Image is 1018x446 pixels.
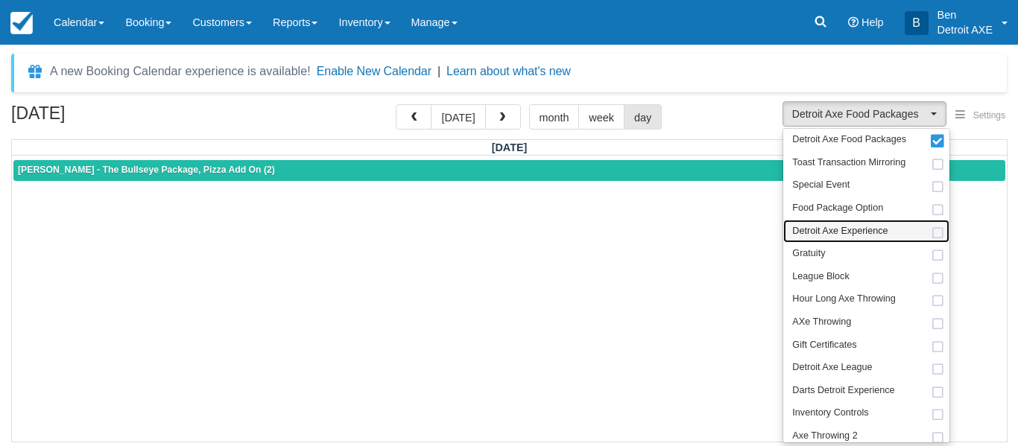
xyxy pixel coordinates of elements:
span: League Block [792,270,849,284]
button: Detroit Axe Food Packages [783,101,946,127]
span: Detroit Axe League [792,361,872,375]
button: [DATE] [431,104,485,130]
button: week [578,104,625,130]
div: A new Booking Calendar experience is available! [50,63,311,80]
span: Help [861,16,884,28]
a: Learn about what's new [446,65,571,77]
span: AXe Throwing [792,316,851,329]
a: [PERSON_NAME] - The Bullseye Package, Pizza Add On (2) [13,160,1005,181]
span: Hour Long Axe Throwing [792,293,895,306]
p: Ben [938,7,993,22]
span: Darts Detroit Experience [792,384,894,398]
span: [DATE] [492,141,528,153]
p: Detroit AXE [938,22,993,37]
div: B [905,11,929,35]
img: checkfront-main-nav-mini-logo.png [10,12,33,34]
span: Detroit Axe Experience [792,225,888,238]
span: Axe Throwing 2 [792,430,857,443]
span: Food Package Option [792,202,883,215]
button: Settings [946,105,1014,127]
button: Enable New Calendar [317,64,431,79]
h2: [DATE] [11,104,200,132]
span: Toast Transaction Mirroring [792,156,905,170]
button: month [529,104,580,130]
i: Help [848,17,859,28]
button: day [624,104,662,130]
span: | [437,65,440,77]
span: Special Event [792,179,850,192]
span: [PERSON_NAME] - The Bullseye Package, Pizza Add On (2) [18,165,275,175]
span: Settings [973,110,1005,121]
span: Inventory Controls [792,407,868,420]
span: Gratuity [792,247,825,261]
span: Gift Certificates [792,339,856,352]
span: Detroit Axe Food Packages [792,106,927,121]
span: Detroit Axe Food Packages [792,133,906,147]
